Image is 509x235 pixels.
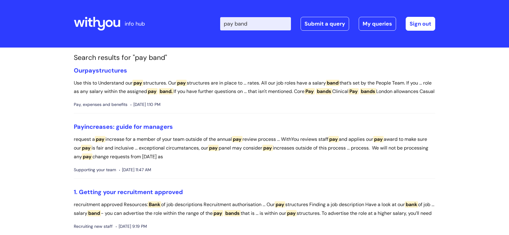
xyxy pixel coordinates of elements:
span: pay [208,145,219,151]
span: bands [316,88,332,94]
span: pay [373,136,384,142]
span: band [87,210,101,216]
span: Pay [74,123,84,131]
span: pay [176,80,187,86]
span: Pay, expenses and benefits [74,101,127,108]
a: 1. Getting your recruitment approved [74,188,183,196]
span: pay [213,210,223,216]
span: pay [147,88,158,94]
a: Ourpaystructures [74,66,127,74]
span: Supporting your team [74,166,116,174]
a: Payincreases: guide for managers [74,123,173,131]
a: Submit a query [301,17,349,31]
p: Use this to Understand our structures. Our structures are in place to ... rates. All our job role... [74,79,435,96]
a: My queries [359,17,396,31]
span: pay [232,136,242,142]
span: band [326,80,339,86]
span: Pay [348,88,359,94]
span: bands [360,88,376,94]
span: [DATE] 11:47 AM [119,166,151,174]
span: bank [405,201,418,208]
span: pay [95,136,105,142]
span: pay [262,145,273,151]
span: pay [82,153,92,160]
span: [DATE] 1:10 PM [130,101,161,108]
a: Sign out [406,17,435,31]
span: Recruiting new staff [74,223,113,230]
span: band. [159,88,173,94]
span: pay [286,210,297,216]
span: Pay [304,88,315,94]
span: pay [85,66,96,74]
span: pay [133,80,143,86]
span: [DATE] 9:19 PM [116,223,147,230]
span: bands [224,210,241,216]
p: info hub [125,19,145,29]
p: recruitment approved Resources: of job descriptions Recruitment authorisation ... Our structures ... [74,200,435,218]
span: pay [328,136,339,142]
span: pay [81,145,92,151]
span: pay [275,201,285,208]
input: Search [220,17,291,30]
p: request a increase for a member of your team outside of the annual review process ... WithYou rev... [74,135,435,161]
h1: Search results for "pay band" [74,54,435,62]
div: | - [220,17,435,31]
span: Bank [148,201,161,208]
